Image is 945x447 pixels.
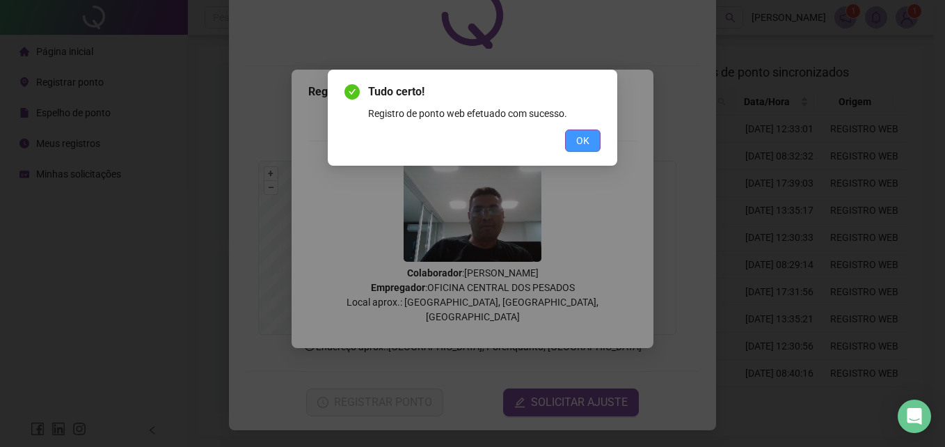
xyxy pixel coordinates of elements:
span: Tudo certo! [368,84,601,100]
div: Open Intercom Messenger [898,400,931,433]
span: OK [576,133,589,148]
button: OK [565,130,601,152]
span: check-circle [344,84,360,100]
div: Registro de ponto web efetuado com sucesso. [368,106,601,121]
